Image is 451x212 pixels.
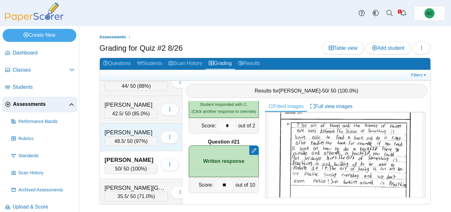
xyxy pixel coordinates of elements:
span: 48.5 [114,138,124,144]
a: Grading [206,58,235,70]
span: 71.0% [139,194,153,199]
span: Andrew Christman [424,8,435,18]
div: Score: [189,118,218,133]
span: Dashboard [13,49,74,56]
a: Assessments [98,33,128,41]
span: Scan History [18,170,74,176]
a: Classes [3,63,77,78]
span: Assessments [99,35,126,39]
span: Classes [13,67,69,74]
div: / 50 ( ) [105,192,168,201]
div: [PERSON_NAME] [105,156,157,164]
a: Students [134,58,165,70]
span: 35.5 [118,194,127,199]
span: Assessments [13,101,69,108]
div: Results for - / 50 ( ) [186,84,427,98]
span: 100.0% [340,88,357,93]
a: Archived Assessments [9,183,77,198]
span: 97% [136,138,146,144]
b: Question #21 [208,138,239,145]
div: [PERSON_NAME][GEOGRAPHIC_DATA] [105,184,168,192]
a: Add student [365,42,411,55]
a: Results [235,58,263,70]
a: PaperScorer [3,17,66,23]
span: 100% [132,166,145,171]
span: Student responded with C. [200,102,248,107]
a: Alerts [397,6,410,20]
div: [PERSON_NAME] [105,101,157,109]
span: 42.5 [112,111,122,116]
span: Add student [372,45,404,51]
span: 50 [115,166,121,171]
a: Rubrics [9,131,77,146]
small: (Click another response to override) [192,102,256,114]
h1: Grading for Quiz #2 8/26 [99,43,183,54]
div: / 50 ( ) [105,137,157,146]
span: Rubrics [18,136,74,142]
div: / 50 ( ) [105,164,157,174]
a: Create New [3,29,76,42]
a: Students [3,80,77,95]
a: Scan History [9,165,77,181]
a: Questions [100,58,134,70]
span: Standards [18,153,74,159]
span: Andrew Christman [426,11,432,16]
div: [PERSON_NAME] [105,128,157,137]
span: 44 [122,83,127,89]
div: Written response [189,145,259,177]
div: Score: [189,177,215,193]
a: Andrew Christman [414,6,445,21]
a: Dashboard [3,46,77,61]
span: 88% [139,83,149,89]
span: Performance Bands [18,119,74,125]
div: out of 10 [234,177,258,193]
span: 85.0% [134,111,148,116]
div: / 50 ( ) [105,109,157,119]
span: Upload & Score [13,203,74,210]
a: Full view images [307,101,356,112]
a: Standards [9,148,77,164]
span: Table view [329,45,358,51]
a: Performance Bands [9,114,77,129]
a: Fitted images [265,101,307,112]
div: out of 2 [237,118,258,133]
div: / 50 ( ) [105,81,168,91]
a: Table view [322,42,364,55]
span: Students [13,84,74,91]
a: Filters [410,72,429,78]
span: Archived Assessments [18,187,74,193]
img: PaperScorer [3,3,66,22]
span: [PERSON_NAME] [279,88,321,93]
span: 50 [322,88,328,93]
a: Assessments [3,97,77,112]
a: Scan History [165,58,206,70]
